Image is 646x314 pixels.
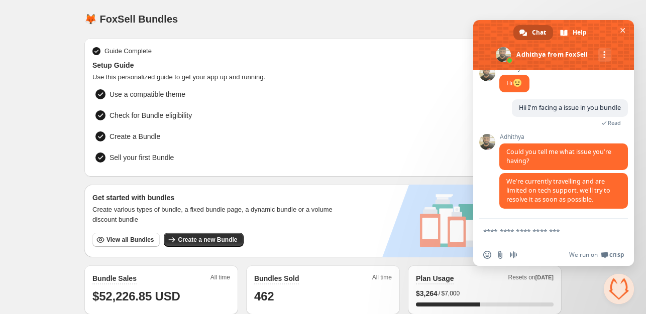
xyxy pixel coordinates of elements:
span: Crisp [609,251,624,259]
span: All time [372,273,392,284]
span: Hii I'm facing a issue in you bundle [519,103,621,112]
span: Chat [532,25,546,40]
h1: $52,226.85 USD [92,288,230,304]
div: Help [554,25,594,40]
span: Create various types of bundle, a fixed bundle page, a dynamic bundle or a volume discount bundle [92,205,342,225]
div: Chat [513,25,553,40]
div: / [416,288,554,298]
span: [DATE] [535,274,554,280]
span: Read [608,119,621,126]
h1: 🦊 FoxSell Bundles [84,13,178,25]
span: Use a compatible theme [110,89,185,99]
div: More channels [598,48,611,62]
span: Hi [506,79,522,87]
span: Adhithya [499,133,628,140]
span: We’re currently travelling and are limited on tech support. we’ll try to resolve it as soon as po... [506,177,610,204]
a: We run onCrisp [569,251,624,259]
span: Setup Guide [92,60,554,70]
h2: Bundle Sales [92,273,137,283]
span: Send a file [496,251,504,259]
span: Sell your first Bundle [110,152,174,163]
span: All time [210,273,230,284]
h2: Bundles Sold [254,273,299,283]
span: Check for Bundle eligibility [110,110,192,120]
span: $ 3,264 [416,288,438,298]
textarea: Compose your message... [483,227,602,236]
span: We run on [569,251,598,259]
span: $7,000 [441,289,460,297]
span: Use this personalized guide to get your app up and running. [92,72,554,82]
span: Help [573,25,587,40]
button: Create a new Bundle [164,233,243,247]
span: Adhithya [499,65,529,72]
button: View all Bundles [92,233,160,247]
span: Audio message [509,251,517,259]
span: Close chat [617,25,628,36]
h3: Get started with bundles [92,193,342,203]
span: Resets on [508,273,554,284]
span: View all Bundles [106,236,154,244]
span: Create a Bundle [110,131,160,141]
h2: Plan Usage [416,273,454,283]
h1: 462 [254,288,392,304]
span: Create a new Bundle [178,236,237,244]
span: Could you tell me what issue you’re having? [506,147,611,165]
div: Close chat [604,274,634,304]
span: Insert an emoji [483,251,491,259]
span: Guide Complete [104,46,152,56]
